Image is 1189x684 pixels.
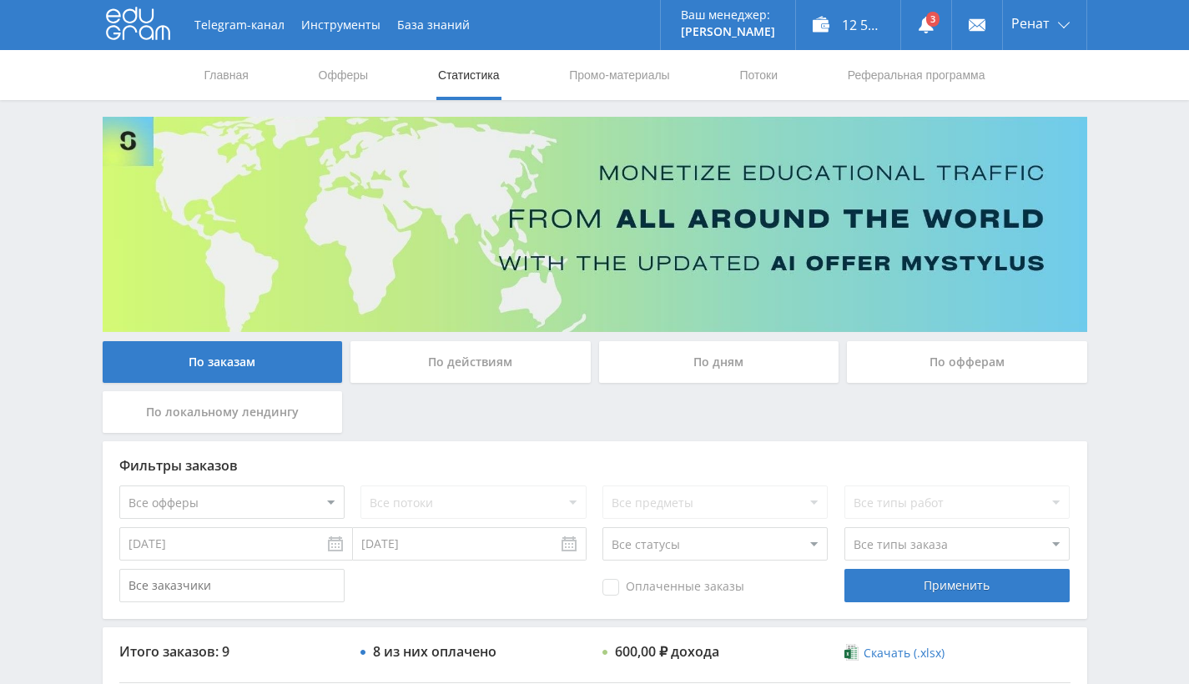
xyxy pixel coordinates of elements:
[847,341,1087,383] div: По офферам
[119,569,345,602] input: Все заказчики
[681,25,775,38] p: [PERSON_NAME]
[844,569,1070,602] div: Применить
[119,458,1071,473] div: Фильтры заказов
[1011,17,1050,30] span: Ренат
[103,391,343,433] div: По локальному лендингу
[103,341,343,383] div: По заказам
[846,50,987,100] a: Реферальная программа
[567,50,671,100] a: Промо-материалы
[681,8,775,22] p: Ваш менеджер:
[317,50,370,100] a: Офферы
[350,341,591,383] div: По действиям
[203,50,250,100] a: Главная
[103,117,1087,332] img: Banner
[436,50,501,100] a: Статистика
[602,579,744,596] span: Оплаченные заказы
[599,341,839,383] div: По дням
[738,50,779,100] a: Потоки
